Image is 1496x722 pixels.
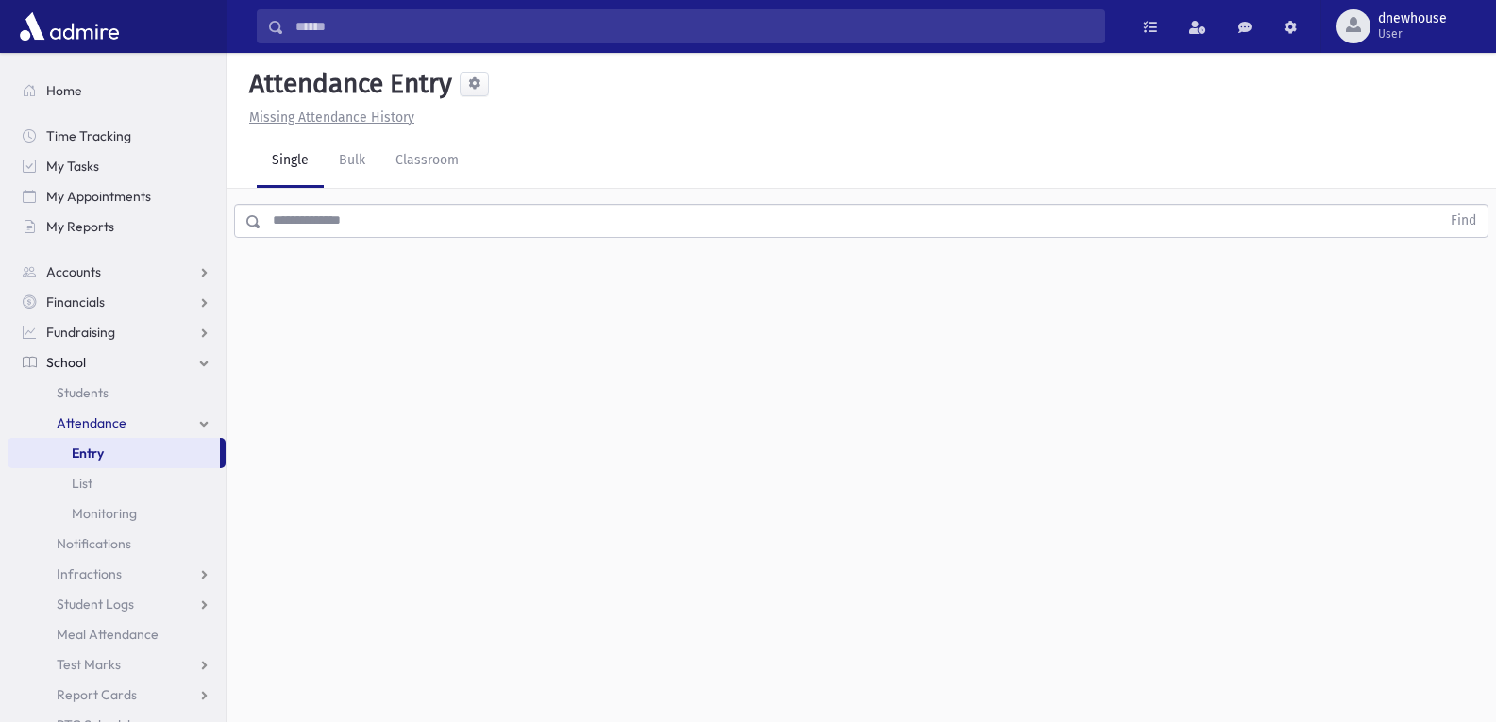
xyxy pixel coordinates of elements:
span: Student Logs [57,596,134,613]
span: Entry [72,445,104,462]
a: Entry [8,438,220,468]
span: School [46,354,86,371]
input: Search [284,9,1104,43]
button: Find [1439,205,1488,237]
a: Monitoring [8,498,226,529]
a: Bulk [324,135,380,188]
img: AdmirePro [15,8,124,45]
span: Notifications [57,535,131,552]
span: Monitoring [72,505,137,522]
a: Financials [8,287,226,317]
a: Report Cards [8,680,226,710]
u: Missing Attendance History [249,109,414,126]
span: Attendance [57,414,126,431]
span: Time Tracking [46,127,131,144]
span: My Appointments [46,188,151,205]
span: My Tasks [46,158,99,175]
a: My Appointments [8,181,226,211]
a: Notifications [8,529,226,559]
a: Time Tracking [8,121,226,151]
span: Infractions [57,565,122,582]
a: My Reports [8,211,226,242]
a: Classroom [380,135,474,188]
span: Test Marks [57,656,121,673]
a: Accounts [8,257,226,287]
a: School [8,347,226,378]
a: Home [8,76,226,106]
a: Infractions [8,559,226,589]
span: Report Cards [57,686,137,703]
a: Student Logs [8,589,226,619]
span: dnewhouse [1378,11,1447,26]
a: List [8,468,226,498]
a: Fundraising [8,317,226,347]
span: Financials [46,294,105,311]
h5: Attendance Entry [242,68,452,100]
span: Meal Attendance [57,626,159,643]
a: Missing Attendance History [242,109,414,126]
span: Accounts [46,263,101,280]
span: Home [46,82,82,99]
span: User [1378,26,1447,42]
a: Students [8,378,226,408]
a: Attendance [8,408,226,438]
a: Test Marks [8,649,226,680]
span: Students [57,384,109,401]
span: Fundraising [46,324,115,341]
a: Single [257,135,324,188]
a: My Tasks [8,151,226,181]
span: List [72,475,92,492]
a: Meal Attendance [8,619,226,649]
span: My Reports [46,218,114,235]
